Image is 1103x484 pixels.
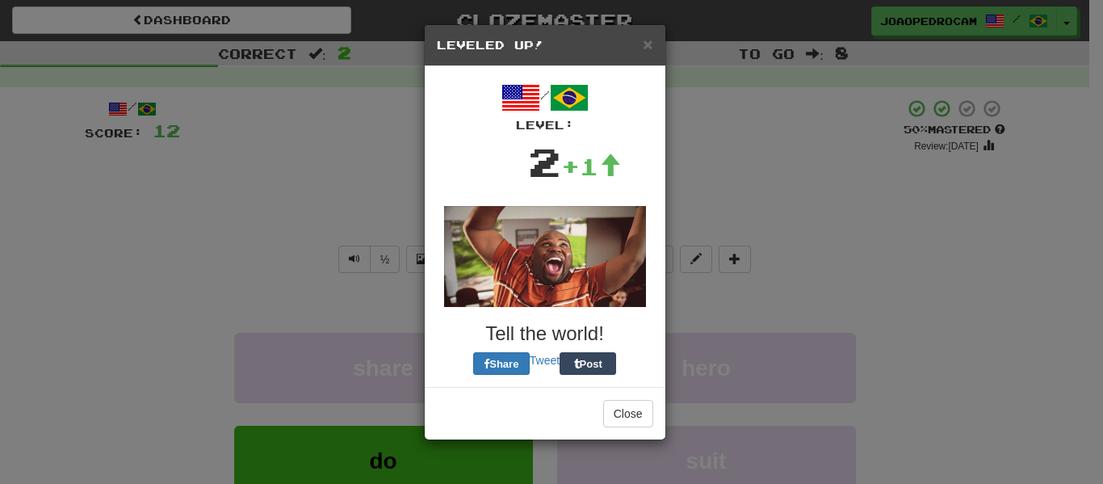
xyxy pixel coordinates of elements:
[530,354,560,367] a: Tweet
[437,323,653,344] h3: Tell the world!
[561,150,621,183] div: +1
[444,206,646,307] img: anon-dude-dancing-749b357b783eda7f85c51e4a2e1ee5269fc79fcf7d6b6aa88849e9eb2203d151.gif
[437,117,653,133] div: Level:
[437,37,653,53] h5: Leveled Up!
[603,400,653,427] button: Close
[437,78,653,133] div: /
[643,36,652,53] button: Close
[560,352,616,375] button: Post
[643,35,652,53] span: ×
[528,133,561,190] div: 2
[473,352,530,375] button: Share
